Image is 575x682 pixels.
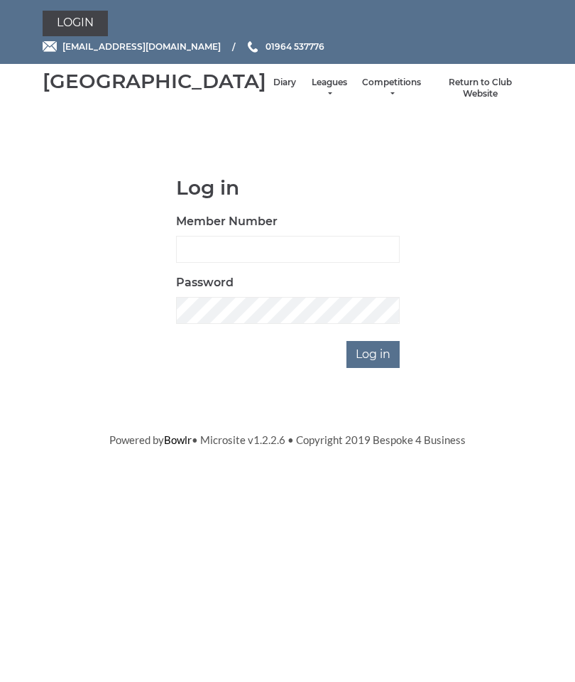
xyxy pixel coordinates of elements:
h1: Log in [176,177,400,199]
a: Email [EMAIL_ADDRESS][DOMAIN_NAME] [43,40,221,53]
img: Email [43,41,57,52]
a: Bowlr [164,433,192,446]
a: Return to Club Website [435,77,525,100]
div: [GEOGRAPHIC_DATA] [43,70,266,92]
input: Log in [346,341,400,368]
a: Competitions [362,77,421,100]
label: Member Number [176,213,278,230]
span: Powered by • Microsite v1.2.2.6 • Copyright 2019 Bespoke 4 Business [109,433,466,446]
label: Password [176,274,234,291]
a: Login [43,11,108,36]
a: Phone us 01964 537776 [246,40,324,53]
a: Leagues [310,77,348,100]
span: [EMAIL_ADDRESS][DOMAIN_NAME] [62,41,221,52]
span: 01964 537776 [265,41,324,52]
a: Diary [273,77,296,89]
img: Phone us [248,41,258,53]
